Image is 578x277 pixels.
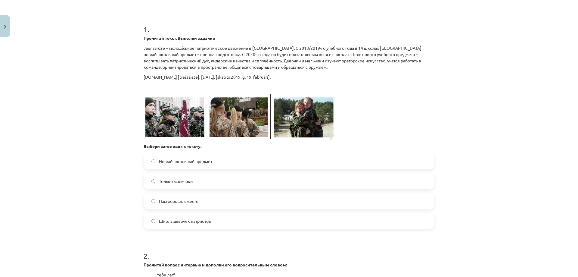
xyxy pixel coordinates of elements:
[159,178,193,184] span: Только мальчики
[4,25,6,29] img: icon-close-lesson-0947bae3869378f0d4975bcd49f059093ad1ed9edebbc8119c70593378902aed.svg
[159,218,211,224] span: Школа девочек патриотов
[159,198,198,204] span: Нам хорошо вместе
[144,14,434,33] h1: 1 .
[144,35,215,41] strong: Прочитай текст. Выполни задание
[151,219,155,223] input: Школа девочек патриотов
[144,45,434,70] p: Jaunsardze – молодёжное патриотическое движение в [GEOGRAPHIC_DATA]. С 2018/2019-го учебного года...
[144,241,434,260] h1: 2 .
[159,158,212,165] span: Новый школьный предмет
[144,74,434,80] p: [DOMAIN_NAME] [tiešsaiste]. [DATE]. [skatīts 2019. g. 19. februārī].
[151,199,155,203] input: Нам хорошо вместе
[151,159,155,163] input: Новый школьный предмет
[151,179,155,183] input: Только мальчики
[144,262,287,267] strong: Прочитай вопрос интервью и дополни его вопросительным словом:
[144,143,201,149] strong: Выбери заголовок к тексту:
